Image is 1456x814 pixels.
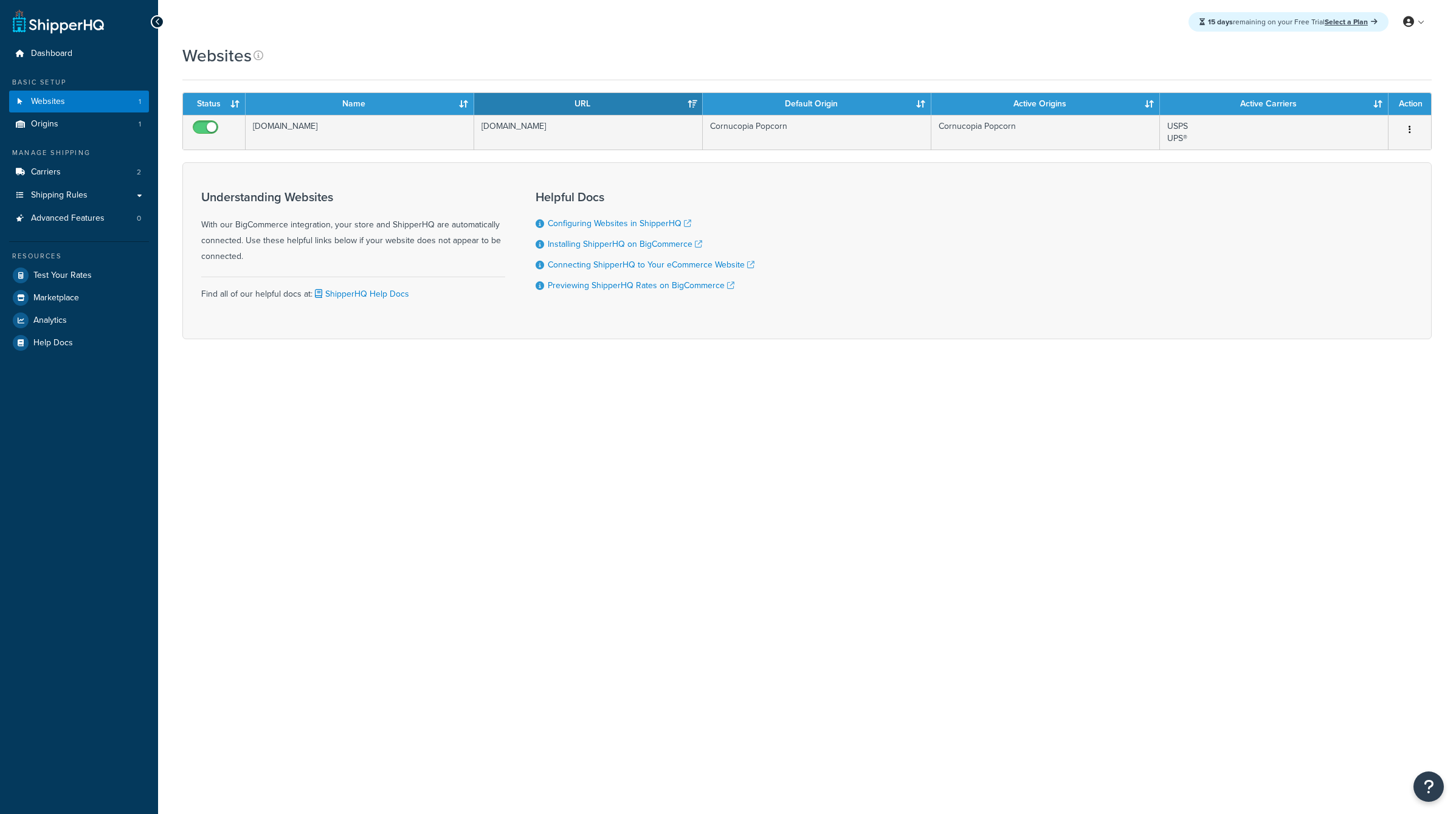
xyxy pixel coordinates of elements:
span: 0 [137,213,141,224]
td: Cornucopia Popcorn [931,115,1160,150]
span: Origins [31,119,58,129]
th: URL: activate to sort column ascending [474,93,703,115]
div: Resources [9,251,149,261]
a: Test Your Rates [9,264,149,286]
a: Previewing ShipperHQ Rates on BigCommerce [548,279,734,292]
span: 2 [137,167,141,178]
div: remaining on your Free Trial [1189,12,1389,32]
li: Advanced Features [9,207,149,230]
div: With our BigCommerce integration, your store and ShipperHQ are automatically connected. Use these... [201,190,505,264]
li: Websites [9,91,149,113]
h3: Understanding Websites [201,190,505,204]
span: Carriers [31,167,61,178]
h3: Helpful Docs [536,190,754,204]
li: Carriers [9,161,149,184]
a: Dashboard [9,43,149,65]
div: Find all of our helpful docs at: [201,277,505,302]
a: Configuring Websites in ShipperHQ [548,217,691,230]
a: ShipperHQ Home [13,9,104,33]
a: Origins 1 [9,113,149,136]
strong: 15 days [1208,16,1233,27]
td: Cornucopia Popcorn [703,115,931,150]
span: 1 [139,97,141,107]
a: Shipping Rules [9,184,149,207]
h1: Websites [182,44,252,67]
span: Shipping Rules [31,190,88,201]
a: ShipperHQ Help Docs [312,288,409,300]
a: Installing ShipperHQ on BigCommerce [548,238,702,250]
span: Test Your Rates [33,271,92,281]
a: Websites 1 [9,91,149,113]
th: Active Carriers: activate to sort column ascending [1160,93,1389,115]
th: Active Origins: activate to sort column ascending [931,93,1160,115]
th: Action [1389,93,1431,115]
a: Advanced Features 0 [9,207,149,230]
div: Manage Shipping [9,148,149,158]
a: Help Docs [9,332,149,354]
div: Basic Setup [9,77,149,88]
a: Carriers 2 [9,161,149,184]
td: USPS UPS® [1160,115,1389,150]
a: Analytics [9,309,149,331]
th: Default Origin: activate to sort column ascending [703,93,931,115]
span: Dashboard [31,49,72,59]
span: Marketplace [33,293,79,303]
span: Advanced Features [31,213,105,224]
a: Marketplace [9,287,149,309]
td: [DOMAIN_NAME] [246,115,474,150]
button: Open Resource Center [1413,771,1444,802]
th: Status: activate to sort column ascending [183,93,246,115]
a: Select a Plan [1325,16,1378,27]
td: [DOMAIN_NAME] [474,115,703,150]
span: Analytics [33,316,67,326]
th: Name: activate to sort column ascending [246,93,474,115]
li: Origins [9,113,149,136]
a: Connecting ShipperHQ to Your eCommerce Website [548,258,754,271]
span: Help Docs [33,338,73,348]
span: Websites [31,97,65,107]
span: 1 [139,119,141,129]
